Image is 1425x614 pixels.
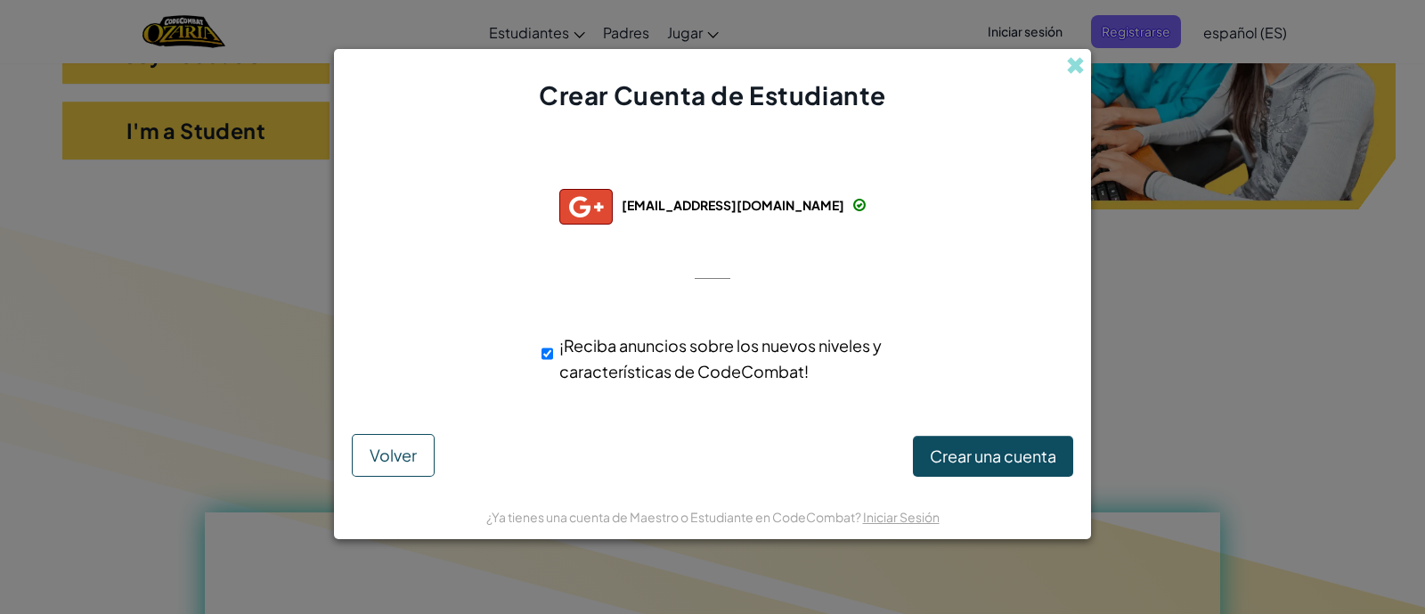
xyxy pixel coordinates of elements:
[586,156,839,176] span: Conectado con éxito con:
[541,336,553,372] input: ¡Reciba anuncios sobre los nuevos niveles y características de CodeCombat!
[913,436,1073,477] button: Crear una cuenta
[370,445,417,465] span: Volver
[559,335,882,381] span: ¡Reciba anuncios sobre los nuevos niveles y características de CodeCombat!
[352,434,435,477] button: Volver
[930,446,1056,466] span: Crear una cuenta
[622,197,844,213] span: [EMAIL_ADDRESS][DOMAIN_NAME]
[863,509,940,525] a: Iniciar Sesión
[559,189,613,225] img: gplus_small.png
[539,79,886,111] span: Crear Cuenta de Estudiante
[486,509,863,525] span: ¿Ya tienes una cuenta de Maestro o Estudiante en CodeCombat?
